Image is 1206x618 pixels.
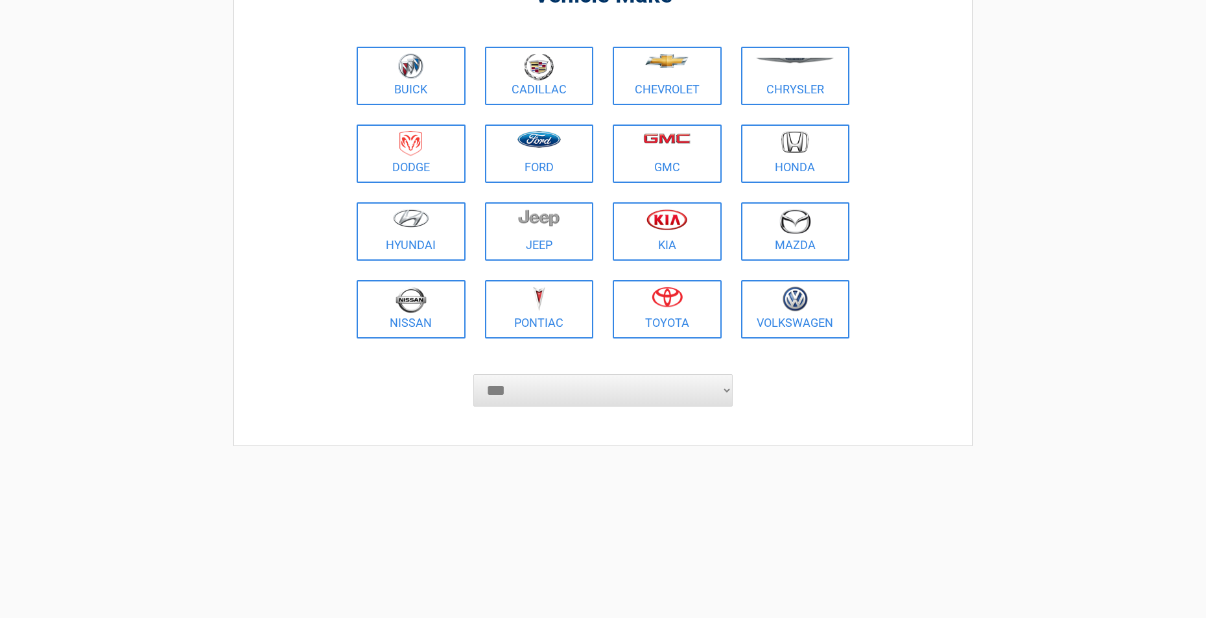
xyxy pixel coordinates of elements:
a: Pontiac [485,280,594,339]
img: pontiac [532,287,545,311]
img: dodge [399,131,422,156]
a: Toyota [613,280,722,339]
a: Chrysler [741,47,850,105]
img: buick [398,53,423,79]
img: ford [517,131,561,148]
img: honda [781,131,809,154]
img: hyundai [393,209,429,228]
img: chrysler [755,58,834,64]
a: Mazda [741,202,850,261]
img: chevrolet [645,54,689,68]
img: kia [646,209,687,230]
img: volkswagen [783,287,808,312]
a: Dodge [357,125,466,183]
a: GMC [613,125,722,183]
a: Buick [357,47,466,105]
a: Honda [741,125,850,183]
img: toyota [652,287,683,307]
a: Chevrolet [613,47,722,105]
a: Ford [485,125,594,183]
img: jeep [518,209,560,227]
img: gmc [643,133,691,144]
a: Hyundai [357,202,466,261]
a: Nissan [357,280,466,339]
img: nissan [396,287,427,313]
a: Kia [613,202,722,261]
img: mazda [779,209,811,234]
img: cadillac [524,53,554,80]
a: Volkswagen [741,280,850,339]
a: Jeep [485,202,594,261]
a: Cadillac [485,47,594,105]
